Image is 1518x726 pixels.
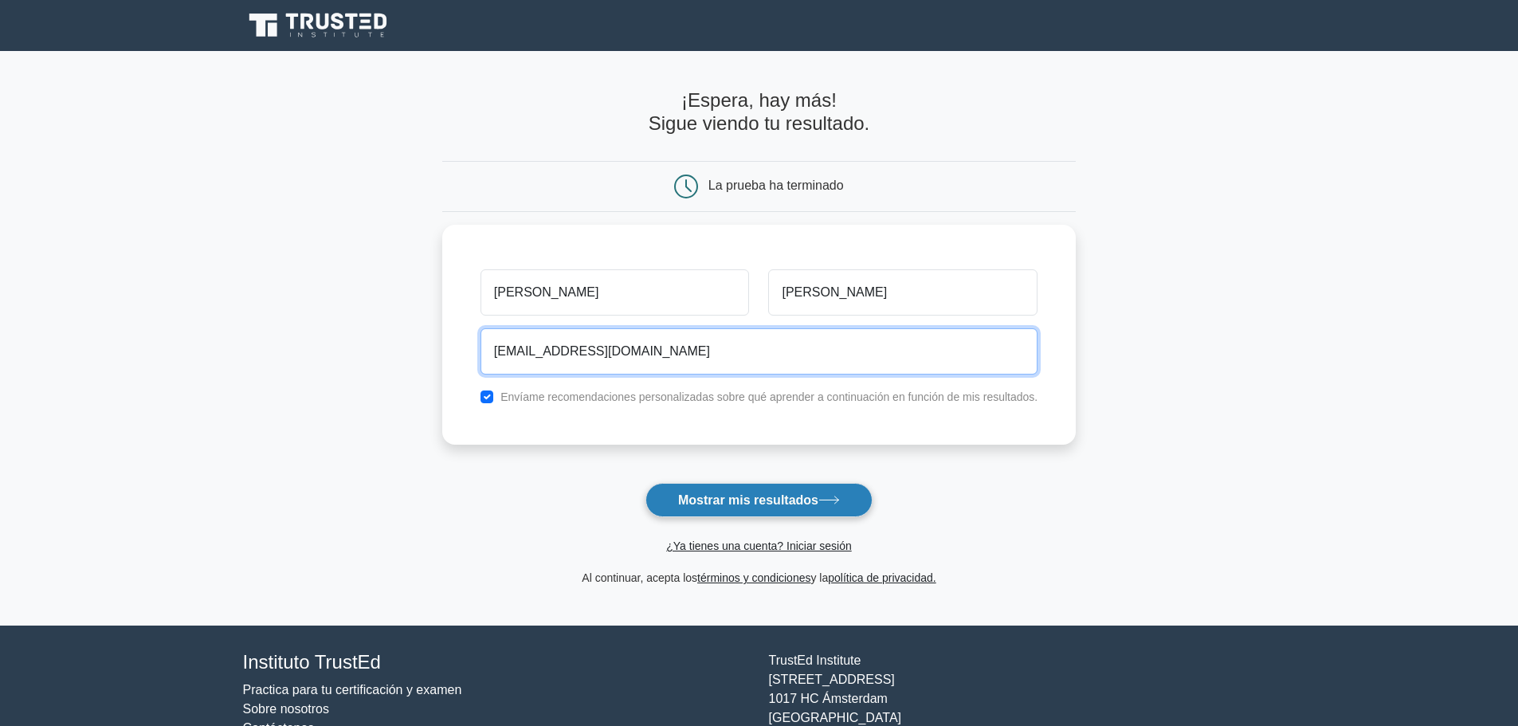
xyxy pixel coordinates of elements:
[678,493,818,507] font: Mostrar mis resultados
[769,711,902,724] font: [GEOGRAPHIC_DATA]
[769,653,861,667] font: TrustEd Institute
[481,328,1037,375] input: Correo electrónico
[645,483,873,517] button: Mostrar mis resultados
[681,89,837,111] font: ¡Espera, hay más!
[649,112,870,134] font: Sigue viendo tu resultado.
[708,179,844,192] font: La prueba ha terminado
[768,269,1037,316] input: Apellido
[769,673,895,686] font: [STREET_ADDRESS]
[243,702,330,716] a: Sobre nosotros
[697,571,810,584] a: términos y condiciones
[243,683,462,697] a: Practica para tu certificación y examen
[810,571,828,584] font: y la
[481,269,750,316] input: Nombre de pila
[666,540,851,552] a: ¿Ya tienes una cuenta? Iniciar sesión
[243,651,381,673] font: Instituto TrustEd
[500,390,1037,403] font: Envíame recomendaciones personalizadas sobre qué aprender a continuación en función de mis result...
[769,692,888,705] font: 1017 HC Ámsterdam
[828,571,936,584] a: política de privacidad.
[582,571,697,584] font: Al continuar, acepta los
